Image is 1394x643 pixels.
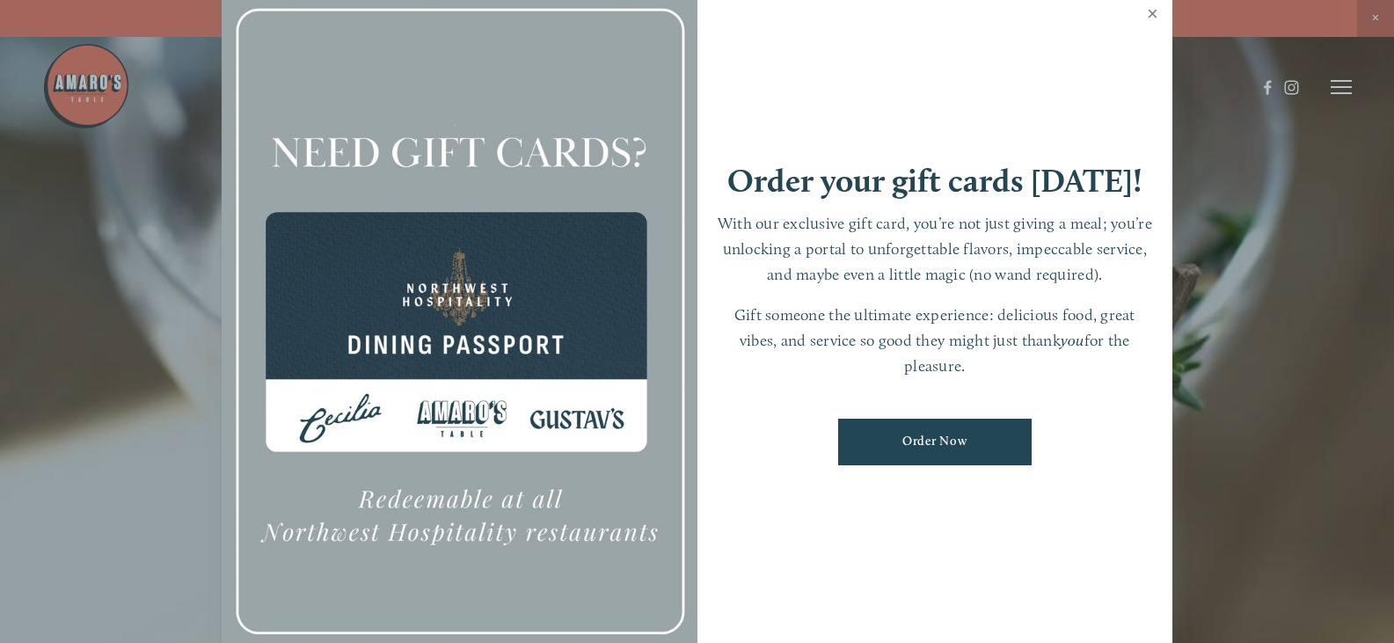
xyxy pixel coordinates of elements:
em: you [1061,331,1084,349]
p: With our exclusive gift card, you’re not just giving a meal; you’re unlocking a portal to unforge... [715,211,1156,287]
a: Order Now [838,419,1032,465]
p: Gift someone the ultimate experience: delicious food, great vibes, and service so good they might... [715,303,1156,378]
h1: Order your gift cards [DATE]! [727,164,1142,197]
